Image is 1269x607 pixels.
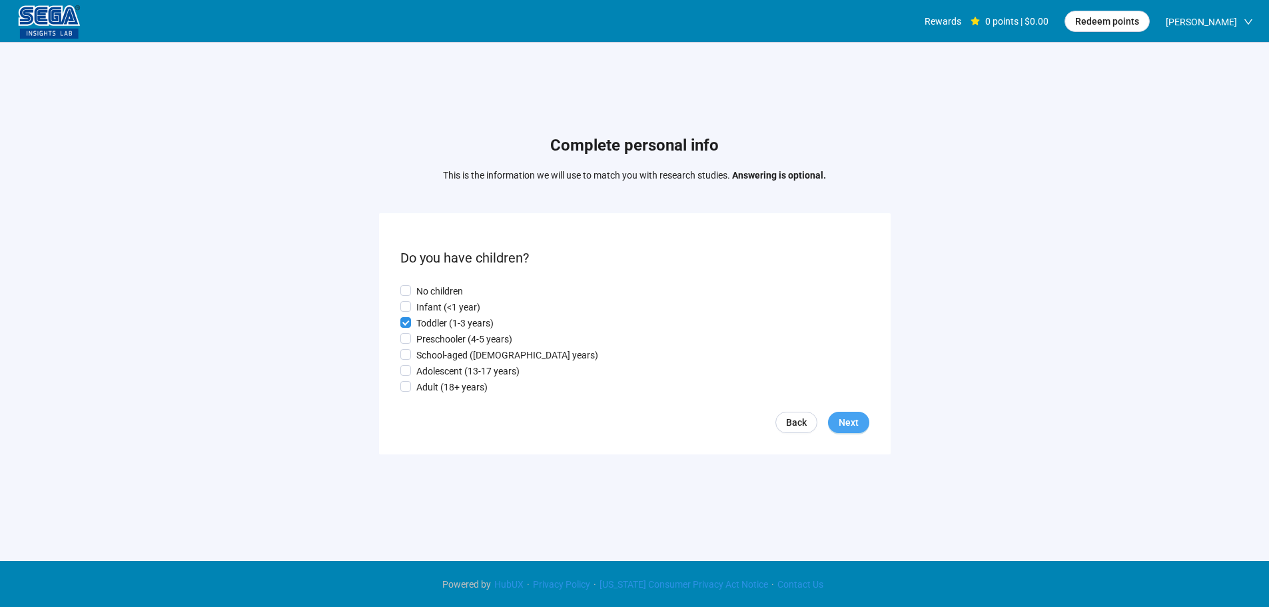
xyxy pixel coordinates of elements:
span: Redeem points [1075,14,1139,29]
span: Next [839,415,859,430]
h1: Complete personal info [443,133,826,159]
a: Contact Us [774,579,827,590]
p: No children [416,284,463,299]
div: · · · [442,577,827,592]
span: Back [786,415,807,430]
a: Back [775,412,817,433]
p: Do you have children? [400,248,869,269]
p: School-aged ([DEMOGRAPHIC_DATA] years) [416,348,598,362]
span: Powered by [442,579,491,590]
button: Redeem points [1064,11,1150,32]
p: Adult (18+ years) [416,380,488,394]
p: This is the information we will use to match you with research studies. [443,168,826,183]
p: Adolescent (13-17 years) [416,364,520,378]
p: Toddler (1-3 years) [416,316,494,330]
span: star [971,17,980,26]
strong: Answering is optional. [732,170,826,181]
p: Infant (<1 year) [416,300,480,314]
p: Preschooler (4-5 years) [416,332,512,346]
a: Privacy Policy [530,579,594,590]
a: HubUX [491,579,527,590]
span: [PERSON_NAME] [1166,1,1237,43]
button: Next [828,412,869,433]
span: down [1244,17,1253,27]
a: [US_STATE] Consumer Privacy Act Notice [596,579,771,590]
